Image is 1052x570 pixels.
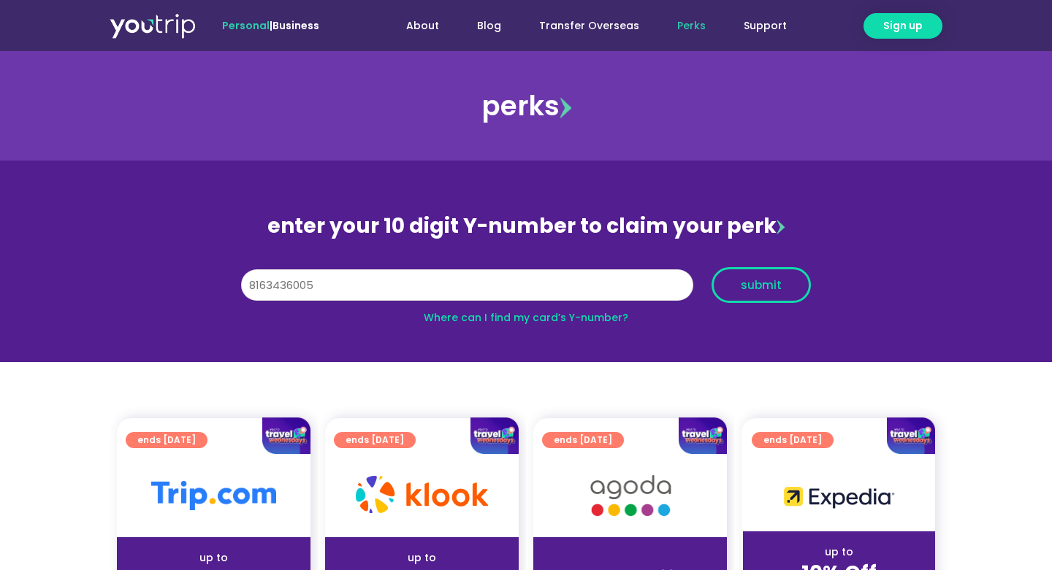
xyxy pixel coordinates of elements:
form: Y Number [241,267,811,314]
input: 10 digit Y-number (e.g. 8123456789) [241,269,693,301]
span: Sign up [883,18,923,34]
a: Sign up [864,13,942,39]
nav: Menu [359,12,806,39]
span: Personal [222,18,270,33]
div: up to [755,544,923,560]
div: up to [129,550,299,566]
a: Transfer Overseas [520,12,658,39]
a: Perks [658,12,725,39]
a: Support [725,12,806,39]
span: | [222,18,319,33]
a: Where can I find my card’s Y-number? [424,310,628,325]
div: up to [337,550,507,566]
span: up to [617,550,644,565]
a: Blog [458,12,520,39]
button: submit [712,267,811,303]
a: About [387,12,458,39]
div: enter your 10 digit Y-number to claim your perk [234,207,818,245]
span: submit [741,280,782,290]
a: Business [272,18,319,33]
